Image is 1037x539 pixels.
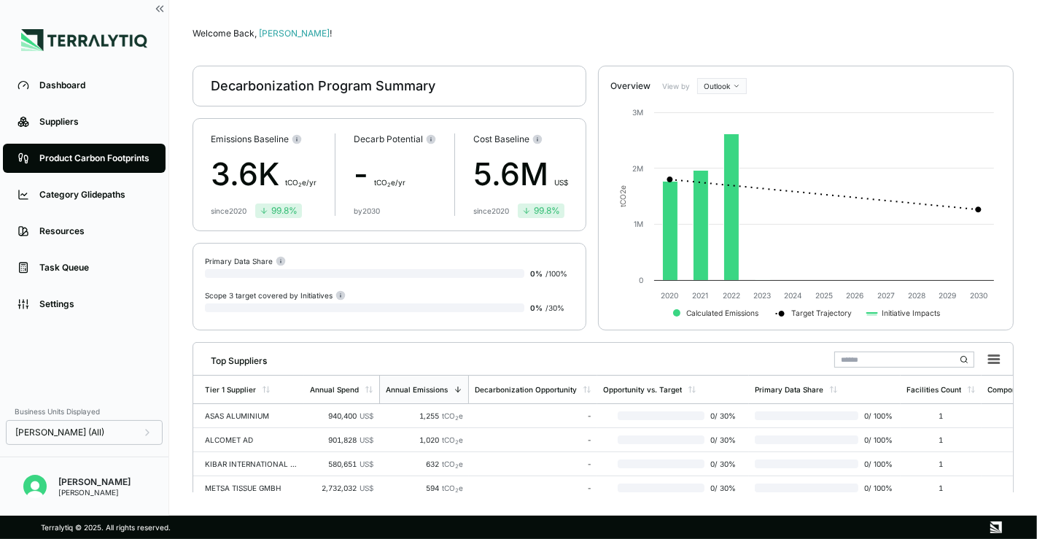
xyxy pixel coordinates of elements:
[310,459,373,468] div: 580,651
[475,435,591,444] div: -
[260,205,298,217] div: 99.8 %
[205,385,256,394] div: Tier 1 Supplier
[545,269,567,278] span: / 100 %
[530,269,543,278] span: 0 %
[360,484,373,492] span: US$
[205,290,346,300] div: Scope 3 target covered by Initiatives
[906,459,976,468] div: 1
[882,309,940,318] text: Initiative Impacts
[18,469,53,504] button: Open user button
[475,459,591,468] div: -
[205,411,298,420] div: ASAS ALUMINIUM
[298,182,302,188] sub: 2
[310,435,373,444] div: 901,828
[686,309,758,317] text: Calculated Emissions
[554,178,568,187] span: US$
[632,108,643,117] text: 3M
[39,189,151,201] div: Category Glidepaths
[360,411,373,420] span: US$
[39,116,151,128] div: Suppliers
[634,220,643,228] text: 1M
[906,435,976,444] div: 1
[939,291,956,300] text: 2029
[906,484,976,492] div: 1
[970,291,987,300] text: 2030
[610,80,650,92] div: Overview
[858,484,895,492] span: 0 / 100 %
[385,411,463,420] div: 1,255
[639,276,643,284] text: 0
[259,28,332,39] span: [PERSON_NAME]
[704,411,743,420] span: 0 / 30 %
[753,291,771,300] text: 2023
[193,28,1014,39] div: Welcome Back,
[442,484,463,492] span: tCO e
[39,298,151,310] div: Settings
[475,385,577,394] div: Decarbonization Opportunity
[475,484,591,492] div: -
[906,385,961,394] div: Facilities Count
[442,411,463,420] span: tCO e
[285,178,316,187] span: t CO e/yr
[360,435,373,444] span: US$
[455,415,459,422] sub: 2
[23,475,47,498] img: Mridul Gupta
[619,190,628,194] tspan: 2
[522,205,560,217] div: 99.8 %
[58,488,131,497] div: [PERSON_NAME]
[723,291,740,300] text: 2022
[354,133,436,145] div: Decarb Potential
[21,29,147,51] img: Logo
[442,435,463,444] span: tCO e
[205,484,298,492] div: METSA TISSUE GMBH
[385,435,463,444] div: 1,020
[205,255,286,266] div: Primary Data Share
[704,484,743,492] span: 0 / 30 %
[211,206,246,215] div: since 2020
[908,291,925,300] text: 2028
[39,80,151,91] div: Dashboard
[632,164,643,173] text: 2M
[310,484,373,492] div: 2,732,032
[877,291,895,300] text: 2027
[906,411,976,420] div: 1
[662,82,691,90] label: View by
[455,487,459,494] sub: 2
[39,152,151,164] div: Product Carbon Footprints
[211,151,316,198] div: 3.6K
[386,385,448,394] div: Annual Emissions
[530,303,543,312] span: 0 %
[473,133,568,145] div: Cost Baseline
[15,427,104,438] span: [PERSON_NAME] (All)
[815,291,833,300] text: 2025
[755,385,823,394] div: Primary Data Share
[858,435,895,444] span: 0 / 100 %
[858,459,895,468] span: 0 / 100 %
[475,411,591,420] div: -
[205,435,298,444] div: ALCOMET AD
[791,309,852,318] text: Target Trajectory
[39,225,151,237] div: Resources
[693,291,709,300] text: 2021
[704,459,743,468] span: 0 / 30 %
[330,28,332,39] span: !
[39,262,151,274] div: Task Queue
[619,185,628,207] text: tCO e
[545,303,564,312] span: / 30 %
[374,178,405,187] span: t CO e/yr
[473,151,568,198] div: 5.6M
[704,435,743,444] span: 0 / 30 %
[473,206,509,215] div: since 2020
[784,291,802,300] text: 2024
[310,411,373,420] div: 940,400
[205,459,298,468] div: KIBAR INTERNATIONAL S.A.
[354,151,436,198] div: -
[211,77,435,95] div: Decarbonization Program Summary
[455,439,459,446] sub: 2
[6,403,163,420] div: Business Units Displayed
[603,385,682,394] div: Opportunity vs. Target
[442,459,463,468] span: tCO e
[661,291,678,300] text: 2020
[846,291,863,300] text: 2026
[211,133,316,145] div: Emissions Baseline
